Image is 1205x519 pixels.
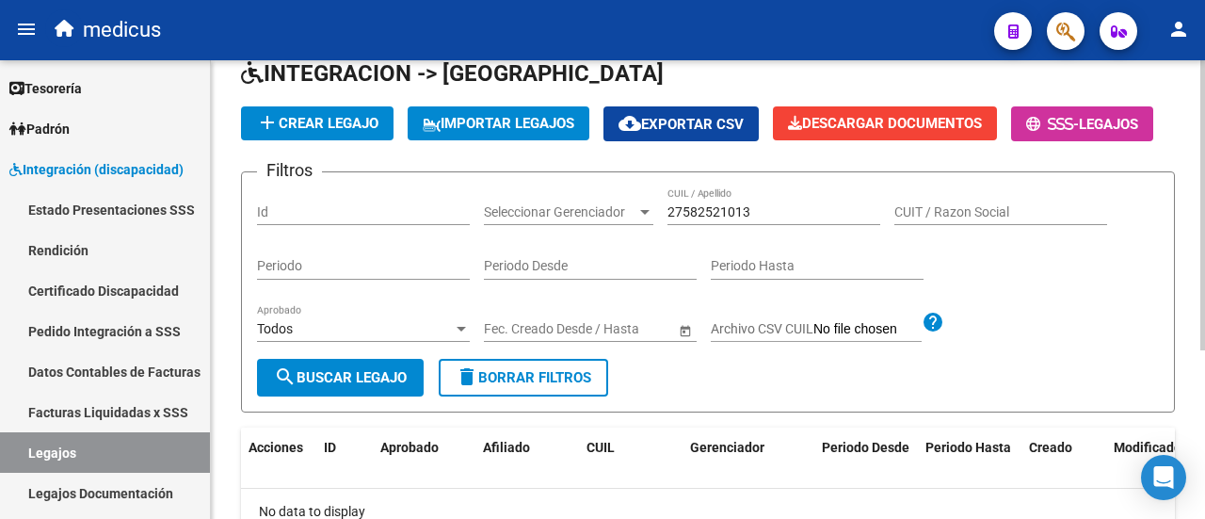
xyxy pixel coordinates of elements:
span: Padrón [9,119,70,139]
button: Buscar Legajo [257,359,424,397]
datatable-header-cell: Aprobado [373,428,448,490]
span: Descargar Documentos [788,115,982,132]
span: Borrar Filtros [456,369,591,386]
mat-icon: cloud_download [619,112,641,135]
span: IMPORTAR LEGAJOS [423,115,574,132]
span: CUIL [586,440,615,455]
input: Archivo CSV CUIL [813,321,922,338]
div: Open Intercom Messenger [1141,455,1186,500]
span: Gerenciador [690,440,764,455]
button: Crear Legajo [241,106,394,140]
mat-icon: search [274,365,297,388]
datatable-header-cell: CUIL [579,428,683,490]
datatable-header-cell: ID [316,428,373,490]
datatable-header-cell: Acciones [241,428,316,490]
span: Periodo Desde [822,440,909,455]
button: Exportar CSV [603,106,759,141]
mat-icon: person [1167,18,1190,41]
span: Creado [1029,440,1072,455]
mat-icon: menu [15,18,38,41]
span: Integración (discapacidad) [9,159,184,180]
span: ID [324,440,336,455]
span: medicus [83,9,161,51]
mat-icon: add [256,111,279,134]
span: INTEGRACION -> [GEOGRAPHIC_DATA] [241,60,664,87]
span: Legajos [1079,116,1138,133]
span: Periodo Hasta [925,440,1011,455]
button: Borrar Filtros [439,359,608,397]
span: Buscar Legajo [274,369,407,386]
span: Modificado [1114,440,1181,455]
span: Crear Legajo [256,115,378,132]
span: Aprobado [380,440,439,455]
datatable-header-cell: Periodo Hasta [918,428,1021,490]
datatable-header-cell: Modificado [1106,428,1191,490]
datatable-header-cell: Periodo Desde [814,428,918,490]
input: Start date [484,321,542,337]
button: Open calendar [675,320,695,340]
h3: Filtros [257,157,322,184]
span: - [1026,116,1079,133]
button: Descargar Documentos [773,106,997,140]
span: Archivo CSV CUIL [711,321,813,336]
input: End date [558,321,651,337]
button: IMPORTAR LEGAJOS [408,106,589,140]
span: Afiliado [483,440,530,455]
span: Todos [257,321,293,336]
span: Exportar CSV [619,116,744,133]
mat-icon: delete [456,365,478,388]
span: Acciones [249,440,303,455]
span: Seleccionar Gerenciador [484,204,636,220]
datatable-header-cell: Gerenciador [683,428,814,490]
mat-icon: help [922,311,944,333]
span: Tesorería [9,78,82,99]
datatable-header-cell: Creado [1021,428,1106,490]
button: -Legajos [1011,106,1153,141]
datatable-header-cell: Afiliado [475,428,579,490]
